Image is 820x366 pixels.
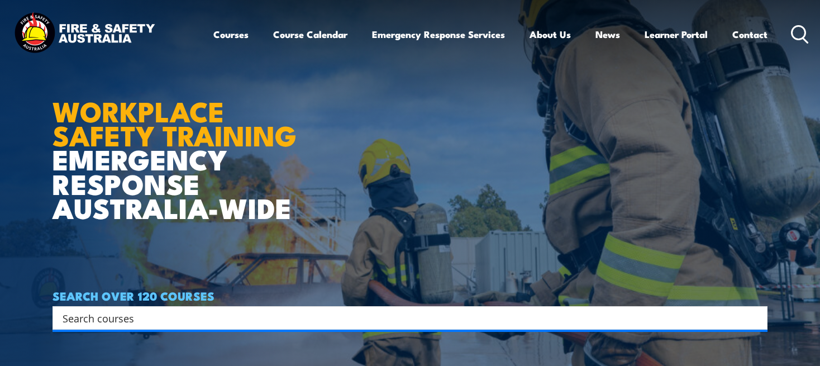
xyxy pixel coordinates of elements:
[645,20,708,49] a: Learner Portal
[53,289,767,302] h4: SEARCH OVER 120 COURSES
[530,20,571,49] a: About Us
[748,310,764,326] button: Search magnifier button
[595,20,620,49] a: News
[732,20,767,49] a: Contact
[53,89,297,156] strong: WORKPLACE SAFETY TRAINING
[63,310,743,326] input: Search input
[273,20,347,49] a: Course Calendar
[372,20,505,49] a: Emergency Response Services
[53,70,326,219] h1: EMERGENCY RESPONSE AUSTRALIA-WIDE
[65,310,745,326] form: Search form
[213,20,249,49] a: Courses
